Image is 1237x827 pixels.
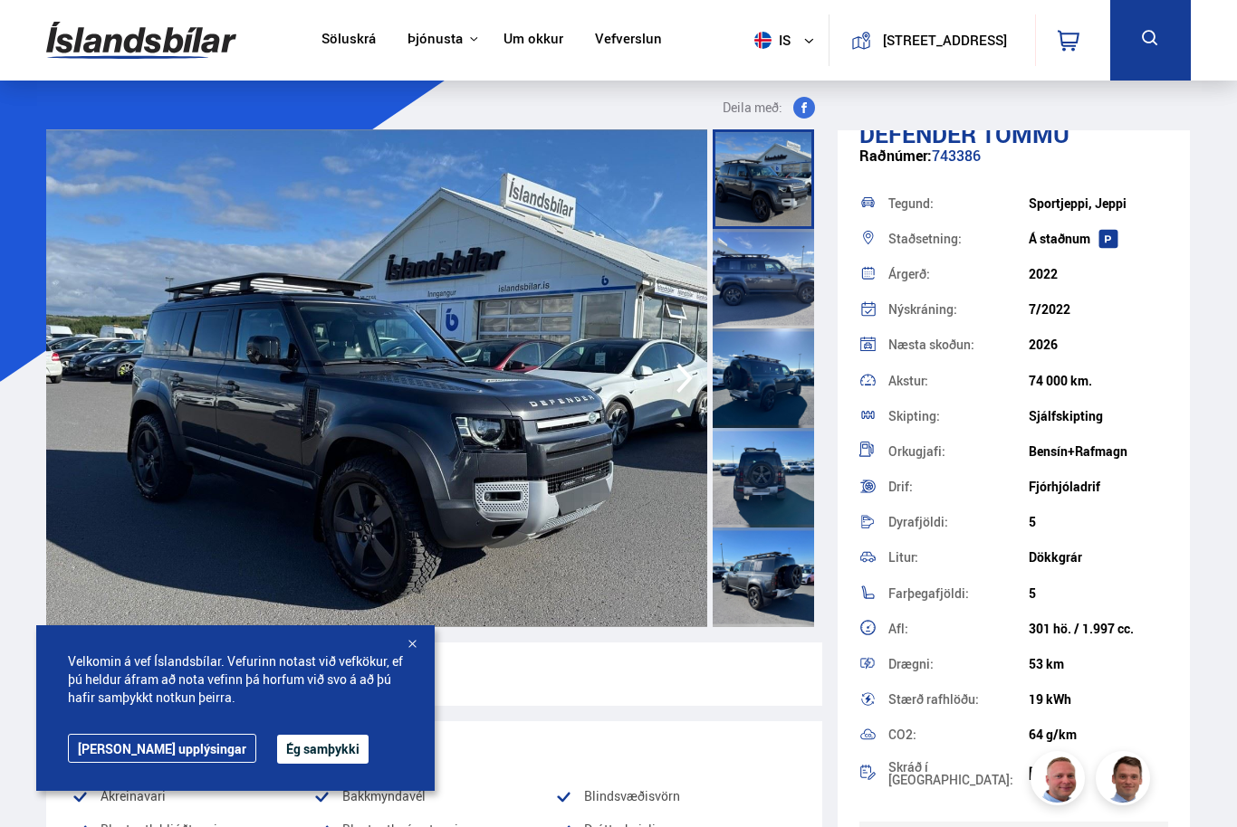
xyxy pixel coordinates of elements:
li: Akreinavari [72,785,313,807]
div: Farþegafjöldi: [888,587,1029,600]
div: Næsta skoðun: [888,338,1029,351]
button: Opna LiveChat spjallviðmót [14,7,69,62]
span: Raðnúmer: [859,146,932,166]
div: Bensín+Rafmagn [1029,444,1169,459]
div: Sportjeppi, Jeppi [1029,196,1169,211]
button: Ég samþykki [277,735,369,764]
div: Sjálfskipting [1029,409,1169,423]
button: Deila með: [715,97,822,119]
a: [STREET_ADDRESS] [839,14,1024,66]
a: Söluskrá [321,31,376,50]
div: Akstur: [888,375,1029,387]
div: Nýskráning: [888,303,1029,316]
img: FbJEzSuNWCJXmdc-.webp [1098,754,1153,808]
div: [DATE] [1029,766,1169,781]
div: 64 g/km [1029,727,1169,742]
div: Tegund: [888,197,1029,210]
img: siFngHWaQ9KaOqBr.png [1033,754,1088,808]
div: 5 [1029,586,1169,601]
div: Fjórhjóladrif [1029,480,1169,494]
div: Litur: [888,551,1029,564]
div: Orkugjafi: [888,445,1029,458]
div: Á staðnum [1029,232,1169,246]
span: is [747,32,792,49]
a: [PERSON_NAME] upplýsingar [68,734,256,763]
div: 2026 [1029,337,1169,352]
div: 743386 [859,147,1169,183]
span: Deila með: [723,97,782,119]
button: [STREET_ADDRESS] [878,33,1012,48]
div: Stærð rafhlöðu: [888,693,1029,706]
div: Skráð í [GEOGRAPHIC_DATA]: [888,761,1029,786]
div: 7/2022 [1029,302,1169,317]
img: G0Ugv5HjCgRt.svg [46,11,236,70]
div: Dyrafjöldi: [888,516,1029,528]
div: 5 [1029,515,1169,529]
div: Árgerð: [888,268,1029,280]
div: CO2: [888,728,1029,741]
div: Skipting: [888,410,1029,423]
img: svg+xml;base64,PHN2ZyB4bWxucz0iaHR0cDovL3d3dy53My5vcmcvMjAwMC9zdmciIHdpZHRoPSI1MTIiIGhlaWdodD0iNT... [754,32,772,49]
div: 301 hö. / 1.997 cc. [1029,622,1169,636]
button: Þjónusta [408,31,463,48]
div: Drif: [888,480,1029,493]
div: Afl: [888,623,1029,635]
li: Bakkmyndavél [313,785,555,807]
span: Velkomin á vef Íslandsbílar. Vefurinn notast við vefkökur, ef þú heldur áfram að nota vefinn þá h... [68,652,403,707]
div: Drægni: [888,658,1029,670]
div: 2022 [1029,267,1169,281]
span: Defender TOMMU [859,118,1069,150]
div: 74 000 km. [1029,374,1169,388]
div: 53 km [1029,657,1169,671]
li: Blindsvæðisvörn [555,785,797,807]
div: Staðsetning: [888,233,1029,245]
div: Dökkgrár [1029,550,1169,565]
img: 3558472.jpeg [46,129,707,627]
a: Vefverslun [595,31,662,50]
div: 19 kWh [1029,692,1169,707]
a: Um okkur [503,31,563,50]
button: is [747,14,829,67]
